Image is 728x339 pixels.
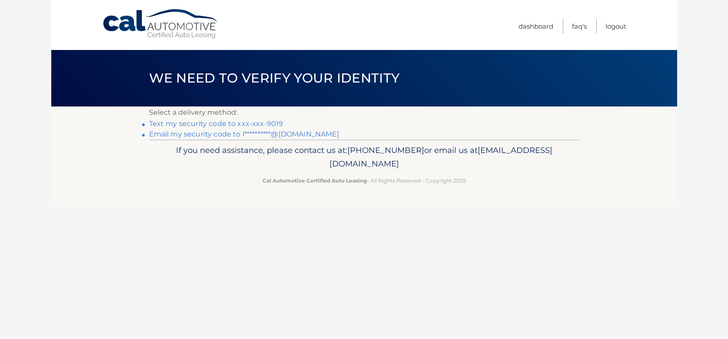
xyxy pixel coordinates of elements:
a: Email my security code to l**********@[DOMAIN_NAME] [149,130,339,138]
span: [PHONE_NUMBER] [347,145,424,155]
strong: Cal Automotive Certified Auto Leasing [263,177,367,184]
p: - All Rights Reserved - Copyright 2025 [155,176,574,185]
a: FAQ's [572,19,587,33]
p: Select a delivery method: [149,106,579,119]
a: Dashboard [519,19,553,33]
a: Cal Automotive [102,9,219,40]
p: If you need assistance, please contact us at: or email us at [155,143,574,171]
a: Logout [605,19,626,33]
a: Text my security code to xxx-xxx-9019 [149,120,283,128]
span: We need to verify your identity [149,70,400,86]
